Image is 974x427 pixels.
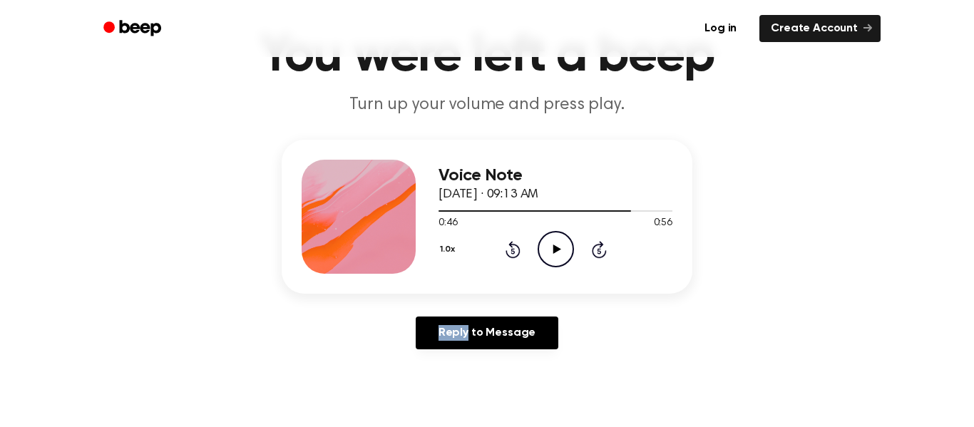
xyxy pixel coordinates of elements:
p: Turn up your volume and press play. [213,93,761,117]
a: Beep [93,15,174,43]
span: 0:56 [654,216,672,231]
button: 1.0x [439,237,460,262]
a: Log in [690,12,751,45]
span: [DATE] · 09:13 AM [439,188,538,201]
a: Create Account [759,15,881,42]
a: Reply to Message [416,317,558,349]
h3: Voice Note [439,166,672,185]
span: 0:46 [439,216,457,231]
